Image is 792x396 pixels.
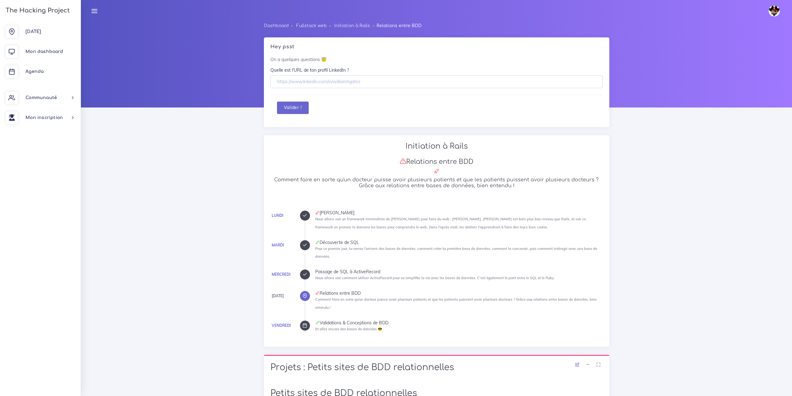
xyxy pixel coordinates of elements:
[270,177,603,189] h5: Comment faire en sorte qu'un docteur puisse avoir plusieurs patients et que les patients puissent...
[334,23,370,28] a: Initiation à Rails
[315,327,382,331] small: Et allez encore des bases de données 😎
[315,291,603,295] div: Relations entre BDD
[769,5,780,17] img: avatar
[270,56,603,63] p: On a quelques questions 😇
[296,23,327,28] a: Fullstack web
[270,75,603,88] input: https://www.linkedin.com/in/williamhgates
[26,69,44,74] span: Agenda
[315,270,603,274] div: Passage de SQL à ActiveRecord
[4,7,70,14] h3: The Hacking Project
[270,142,603,151] h2: Initiation à Rails
[26,29,41,34] span: [DATE]
[270,44,603,50] h5: Hey psst
[264,23,289,28] a: Dashboard
[315,240,603,245] div: Découverte de SQL
[272,323,291,328] a: Vendredi
[26,49,63,54] span: Mon dashboard
[272,243,284,247] a: Mardi
[272,213,283,218] a: Lundi
[315,217,586,229] small: Nous allons voir un framework minimaliste de [PERSON_NAME] pour faire du web : [PERSON_NAME]. [PE...
[277,102,309,114] button: Valider !
[272,293,284,299] div: [DATE]
[315,246,597,259] small: Pour ce premier jour, tu verras l'univers des bases de données, comment créer ta première base de...
[270,362,603,373] h1: Projets : Petits sites de BDD relationnelles
[315,297,597,309] small: Comment faire en sorte qu'un docteur puisse avoir plusieurs patients et que les patients puissent...
[315,321,603,325] div: Validations & Conceptions de BDD
[26,115,63,120] span: Mon inscription
[270,67,349,73] label: Quelle est l'URL de ton profil LinkedIn ?
[270,158,603,166] h3: Relations entre BDD
[315,276,554,280] small: Nous allons voir comment utiliser ActiveRecord pour se simplifier la vie avec les bases de donnée...
[315,211,603,215] div: [PERSON_NAME]
[272,272,290,277] a: Mercredi
[26,95,57,100] span: Communauté
[370,22,421,30] li: Relations entre BDD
